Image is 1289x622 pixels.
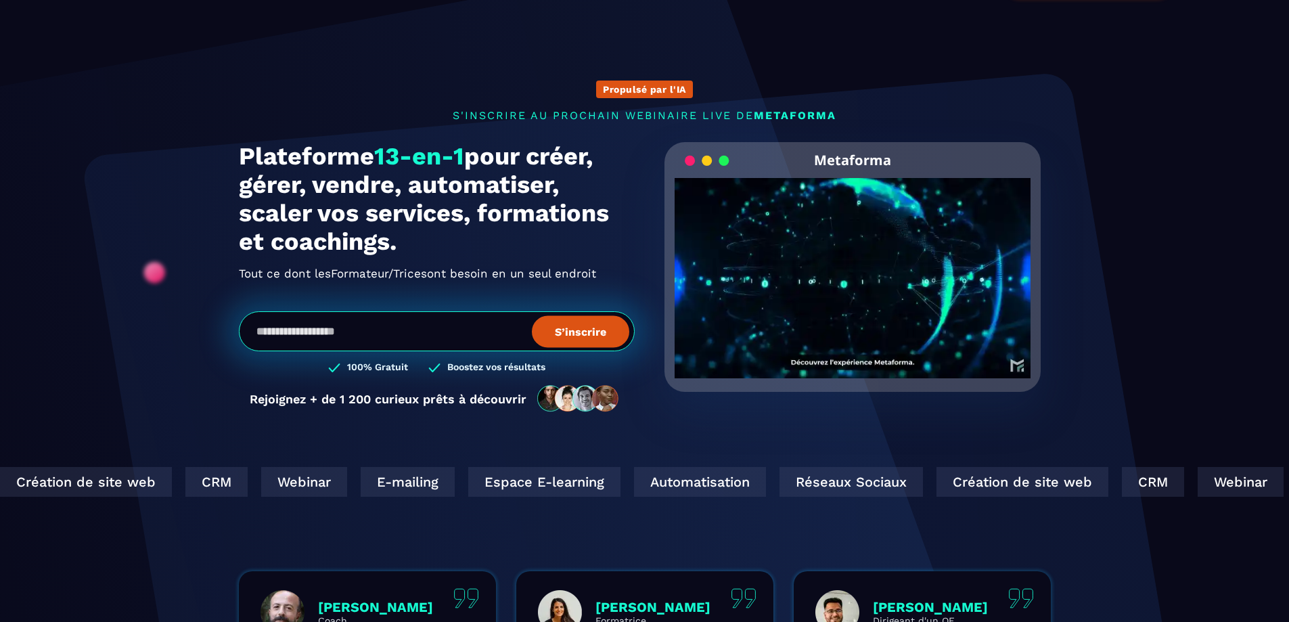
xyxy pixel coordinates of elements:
img: community-people [533,384,624,413]
p: [PERSON_NAME] [595,599,710,615]
div: CRM [1116,467,1178,497]
span: 13-en-1 [374,142,464,171]
img: loading [685,154,729,167]
p: Propulsé par l'IA [603,84,686,95]
p: s'inscrire au prochain webinaire live de [239,109,1051,122]
h3: 100% Gratuit [347,361,408,374]
h2: Tout ce dont les ont besoin en un seul endroit [239,263,635,284]
div: Webinar [255,467,341,497]
span: METAFORMA [754,109,836,122]
img: quote [453,588,479,608]
img: checked [428,361,440,374]
p: [PERSON_NAME] [318,599,433,615]
p: [PERSON_NAME] [873,599,988,615]
button: S’inscrire [532,315,629,347]
div: Espace E-learning [462,467,614,497]
div: CRM [179,467,242,497]
video: Your browser does not support the video tag. [675,178,1031,356]
img: checked [328,361,340,374]
div: Réseaux Sociaux [773,467,917,497]
div: Automatisation [628,467,760,497]
h2: Metaforma [814,142,891,178]
h1: Plateforme pour créer, gérer, vendre, automatiser, scaler vos services, formations et coachings. [239,142,635,256]
span: Formateur/Trices [331,263,427,284]
p: Rejoignez + de 1 200 curieux prêts à découvrir [250,392,526,406]
div: Webinar [1192,467,1277,497]
h3: Boostez vos résultats [447,361,545,374]
img: quote [731,588,756,608]
img: quote [1008,588,1034,608]
div: Création de site web [930,467,1102,497]
div: E-mailing [355,467,449,497]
